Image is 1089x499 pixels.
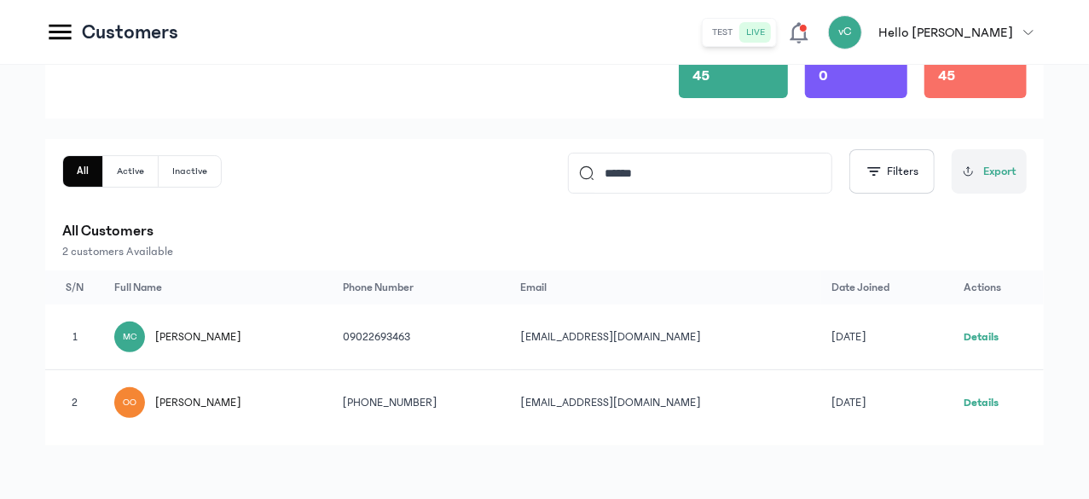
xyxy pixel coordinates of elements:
th: S/N [45,270,104,305]
button: vCHello [PERSON_NAME] [828,15,1044,49]
th: Phone Number [333,270,511,305]
a: Details [964,331,999,343]
th: Date joined [821,270,953,305]
p: Customers [82,19,178,46]
span: [PERSON_NAME] [155,394,241,411]
span: 2 [72,397,78,409]
p: 0 [819,64,828,88]
a: Details [964,397,999,409]
button: Inactive [159,156,221,187]
span: 1 [72,331,78,343]
div: MC [114,322,145,352]
span: [PHONE_NUMBER] [343,397,437,409]
p: 2 customers Available [62,243,1027,260]
button: live [740,22,773,43]
span: [EMAIL_ADDRESS][DOMAIN_NAME] [521,397,701,409]
td: [DATE] [821,305,953,370]
button: All [63,156,103,187]
button: Active [103,156,159,187]
th: Email [511,270,822,305]
span: Export [983,163,1017,181]
p: All Customers [62,219,1027,243]
div: OO [114,387,145,418]
th: Actions [953,270,1044,305]
span: [EMAIL_ADDRESS][DOMAIN_NAME] [521,331,701,343]
button: Export [952,149,1027,194]
span: 09022693463 [343,331,410,343]
td: [DATE] [821,370,953,436]
th: Full Name [104,270,333,305]
button: test [706,22,740,43]
p: Hello [PERSON_NAME] [879,22,1013,43]
p: 45 [692,64,710,88]
p: 45 [938,64,955,88]
button: Filters [849,149,935,194]
span: [PERSON_NAME] [155,328,241,345]
div: vC [828,15,862,49]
